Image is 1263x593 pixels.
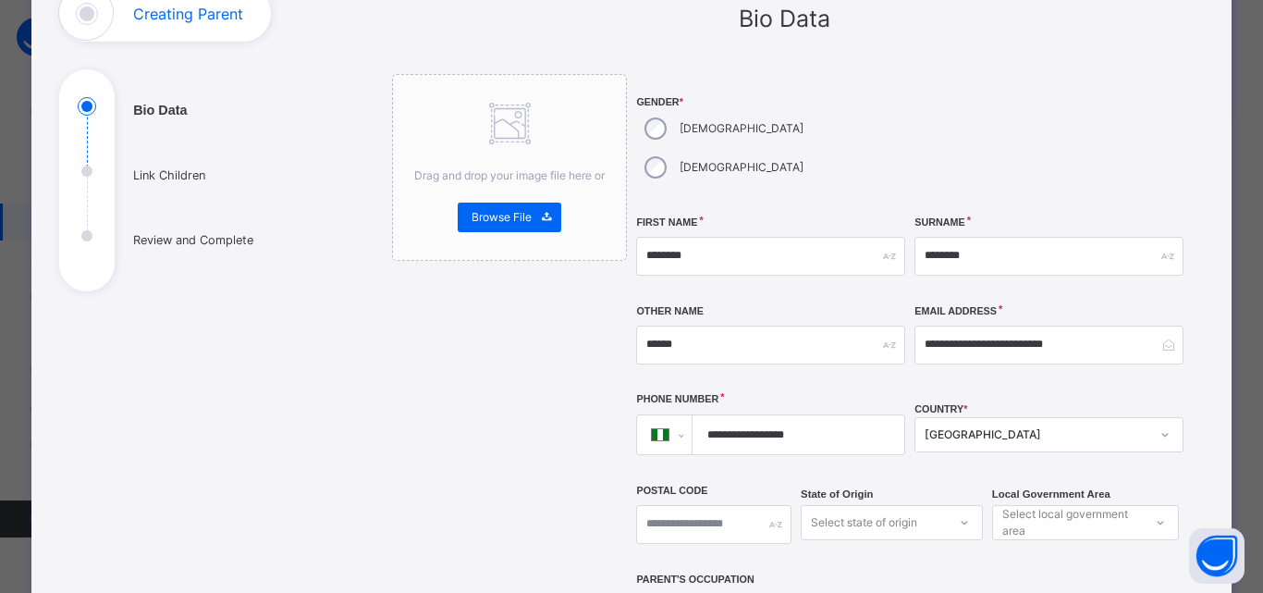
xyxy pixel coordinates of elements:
[914,403,967,414] span: COUNTRY
[414,168,605,182] span: Drag and drop your image file here or
[811,505,917,540] div: Select state of origin
[680,120,803,137] label: [DEMOGRAPHIC_DATA]
[992,487,1110,502] span: Local Government Area
[133,6,243,21] h1: Creating Parent
[636,483,707,498] label: Postal Code
[914,303,997,318] label: Email Address
[636,391,718,406] label: Phone Number
[636,572,754,587] label: Parent's Occupation
[925,426,1149,443] div: [GEOGRAPHIC_DATA]
[636,94,905,109] span: Gender
[680,159,803,176] label: [DEMOGRAPHIC_DATA]
[1189,528,1245,584] button: Open asap
[1002,505,1142,540] div: Select local government area
[914,215,965,229] label: Surname
[472,209,532,226] span: Browse File
[801,487,873,502] span: State of Origin
[392,74,627,261] div: Drag and drop your image file here orBrowse File
[739,5,830,32] span: Bio Data
[636,303,704,318] label: Other Name
[636,215,697,229] label: First Name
